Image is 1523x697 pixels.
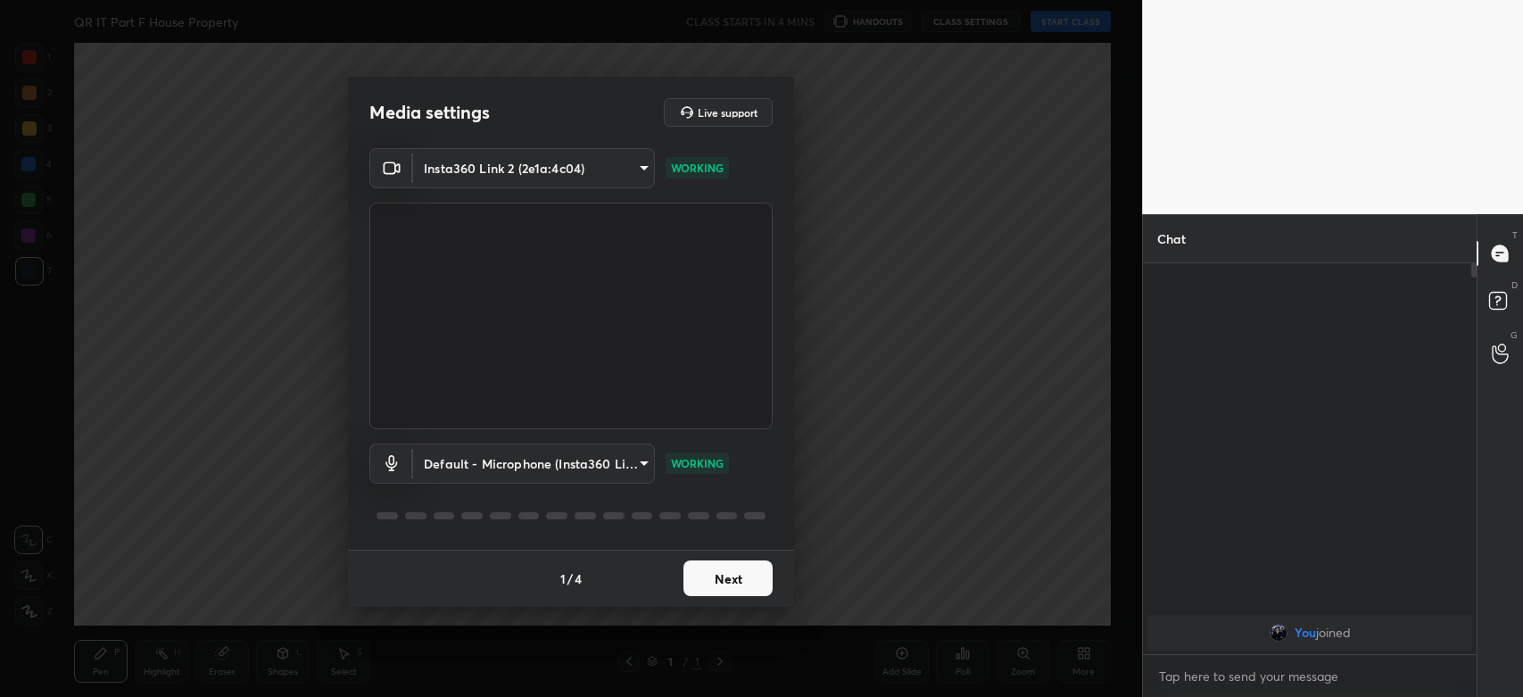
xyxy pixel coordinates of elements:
[369,101,490,124] h2: Media settings
[1295,626,1316,640] span: You
[1316,626,1351,640] span: joined
[413,444,655,484] div: Insta360 Link 2 (2e1a:4c04)
[1511,278,1518,292] p: D
[671,160,724,176] p: WORKING
[567,569,573,588] h4: /
[560,569,566,588] h4: 1
[671,455,724,471] p: WORKING
[413,148,655,188] div: Insta360 Link 2 (2e1a:4c04)
[683,560,773,596] button: Next
[1270,624,1287,642] img: 3ecc4a16164f415e9c6631d6952294ad.jpg
[1143,215,1200,262] p: Chat
[698,107,757,118] h5: Live support
[1512,228,1518,242] p: T
[575,569,582,588] h4: 4
[1511,328,1518,342] p: G
[1143,611,1477,654] div: grid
